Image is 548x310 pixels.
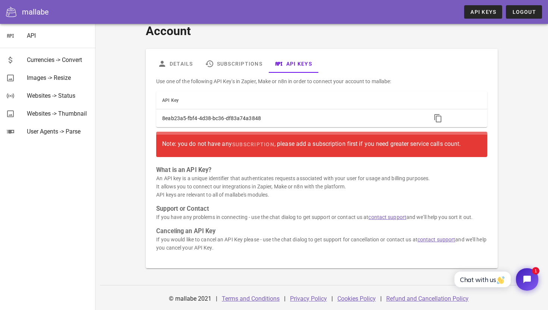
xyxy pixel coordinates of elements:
[162,138,481,151] div: Note: you do not have any , please add a subscription first if you need greater service calls count.
[464,5,502,19] a: API Keys
[156,77,487,85] p: Use one of the following API Key's in Zapier, Make or n8n in order to connect your account to mal...
[331,290,333,308] div: |
[380,290,382,308] div: |
[506,5,542,19] button: Logout
[22,6,49,18] div: mallabe
[284,290,286,308] div: |
[156,235,487,252] p: If you would like to cancel an API Key please - use the chat dialog to get support for cancellati...
[222,295,280,302] a: Terms and Conditions
[368,214,406,220] a: contact support
[156,91,425,109] th: API Key: Not sorted. Activate to sort ascending.
[512,9,536,15] span: Logout
[232,141,274,147] span: subscription
[337,295,376,302] a: Cookies Policy
[290,295,327,302] a: Privacy Policy
[164,290,216,308] div: © mallabe 2021
[27,32,89,39] div: API
[268,55,318,73] a: API Keys
[156,205,487,213] h3: Support or Contact
[27,74,89,81] div: Images -> Resize
[156,227,487,235] h3: Canceling an API Key
[27,56,89,63] div: Currencies -> Convert
[27,128,89,135] div: User Agents -> Parse
[156,166,487,174] h3: What is an API Key?
[27,110,89,117] div: Websites -> Thumbnail
[232,138,274,151] a: subscription
[418,237,456,242] a: contact support
[152,55,199,73] a: Details
[156,174,487,199] p: An API key is a unique identifier that authenticates requests associated with your user for usage...
[27,92,89,99] div: Websites -> Status
[216,290,217,308] div: |
[156,213,487,221] p: If you have any problems in connecting - use the chat dialog to get support or contact us at and ...
[386,295,469,302] a: Refund and Cancellation Policy
[199,55,268,73] a: Subscriptions
[156,109,425,127] td: 8eab23a5-fbf4-4d38-bc36-df83a74a3848
[162,98,179,103] span: API Key
[146,22,497,40] h1: Account
[470,9,496,15] span: API Keys
[446,262,545,297] iframe: Tidio Chat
